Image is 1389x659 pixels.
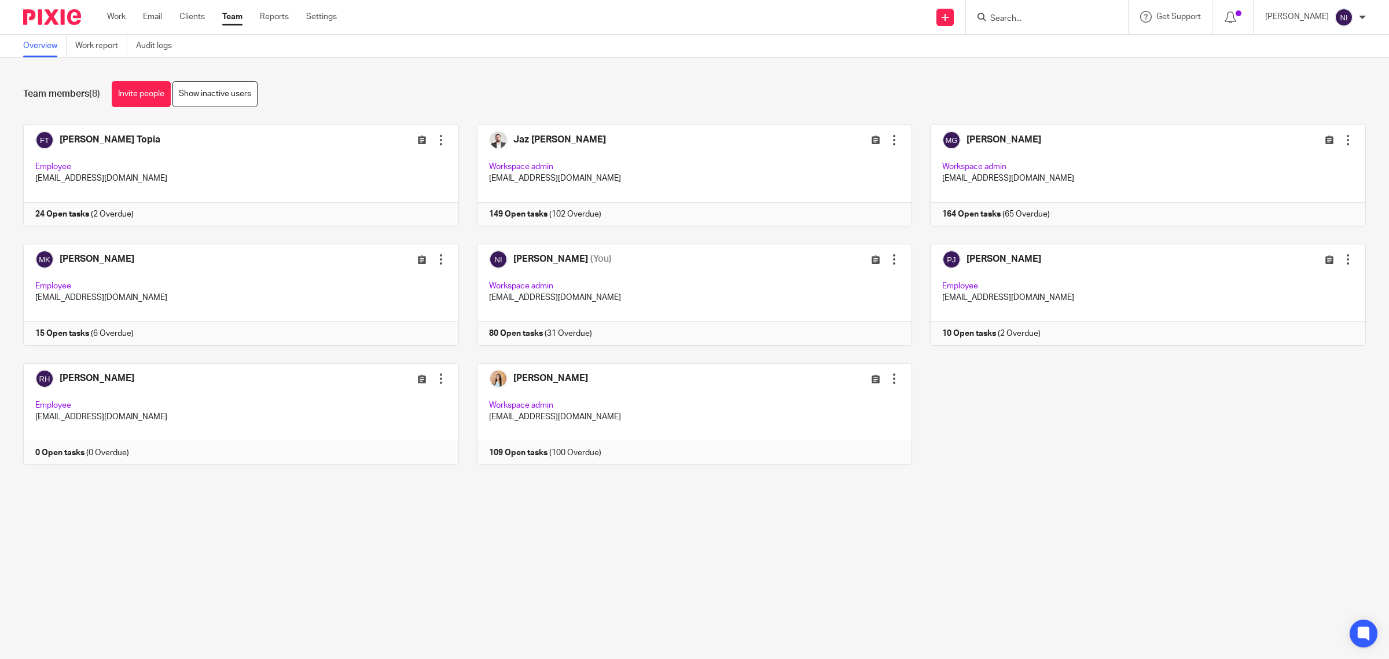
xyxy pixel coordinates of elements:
a: Settings [306,11,337,23]
img: svg%3E [1335,8,1353,27]
a: Overview [23,35,67,57]
a: Clients [179,11,205,23]
p: [PERSON_NAME] [1265,11,1329,23]
a: Team [222,11,242,23]
a: Show inactive users [172,81,258,107]
a: Email [143,11,162,23]
img: Pixie [23,9,81,25]
a: Reports [260,11,289,23]
span: Get Support [1156,13,1201,21]
a: Work [107,11,126,23]
a: Invite people [112,81,171,107]
h1: Team members [23,88,100,100]
input: Search [989,14,1093,24]
a: Audit logs [136,35,181,57]
a: Work report [75,35,127,57]
span: (8) [89,89,100,98]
